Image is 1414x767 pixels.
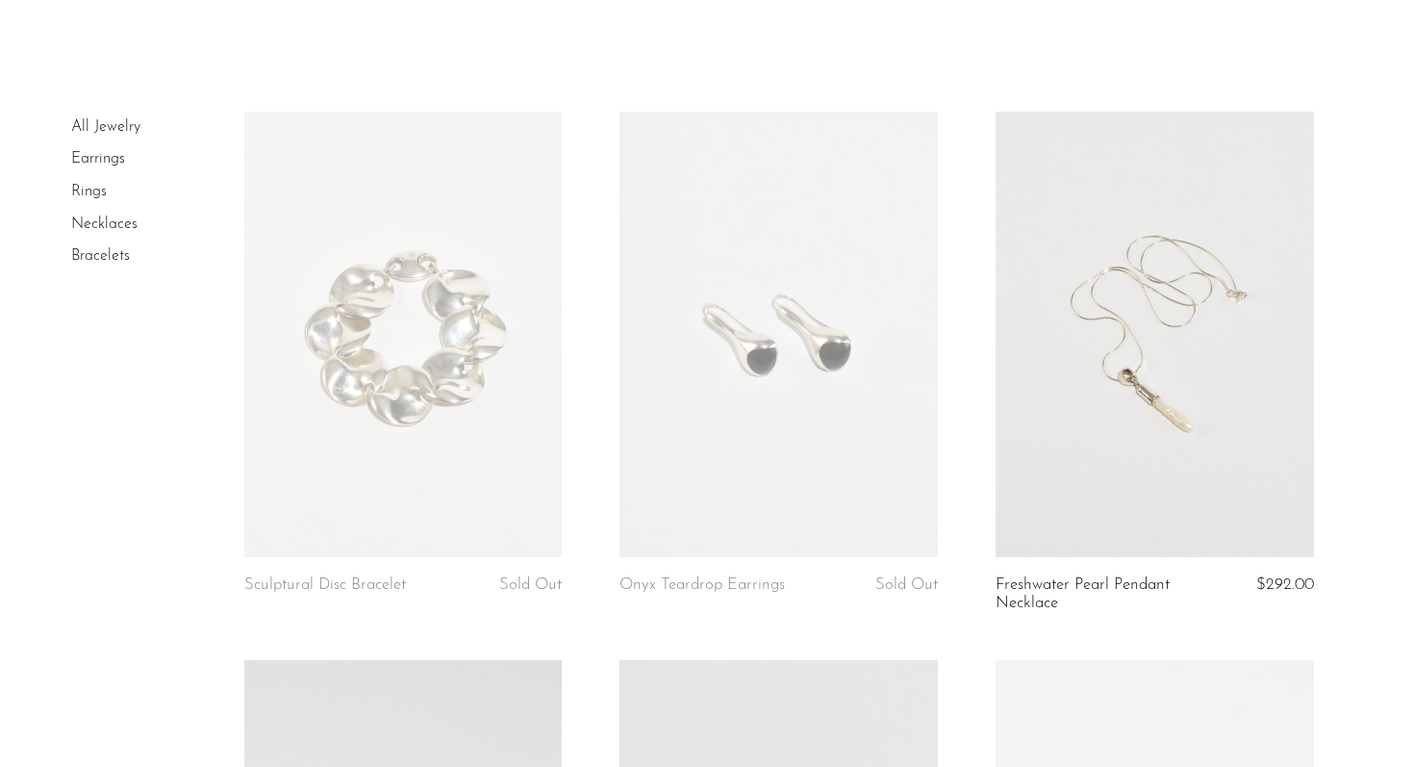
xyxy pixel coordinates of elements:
a: Bracelets [71,248,130,264]
a: Earrings [71,151,125,166]
span: $292.00 [1256,576,1314,593]
span: Sold Out [499,576,562,593]
a: Sculptural Disc Bracelet [244,576,406,594]
a: Onyx Teardrop Earrings [619,576,785,594]
span: Sold Out [875,576,938,593]
a: All Jewelry [71,119,140,135]
a: Freshwater Pearl Pendant Necklace [996,576,1207,612]
a: Rings [71,184,107,199]
a: Necklaces [71,217,138,232]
